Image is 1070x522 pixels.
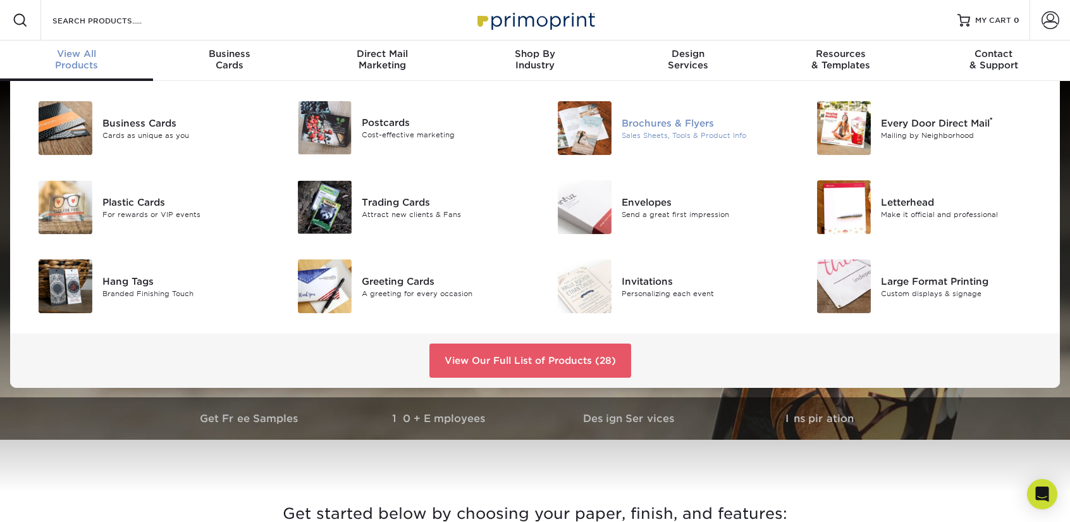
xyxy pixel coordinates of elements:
a: BusinessCards [153,40,306,81]
a: Shop ByIndustry [458,40,612,81]
sup: ® [990,116,993,125]
div: Marketing [305,48,458,71]
a: Invitations Invitations Personalizing each event [544,254,785,318]
img: Business Cards [39,101,92,155]
a: Greeting Cards Greeting Cards A greeting for every occasion [285,254,526,318]
div: Open Intercom Messenger [1027,479,1057,509]
a: Large Format Printing Large Format Printing Custom displays & signage [804,254,1045,318]
img: Plastic Cards [39,180,92,234]
div: Hang Tags [102,274,266,288]
div: Custom displays & signage [881,288,1045,299]
div: Cost-effective marketing [362,130,526,140]
span: 0 [1014,16,1019,25]
span: Direct Mail [305,48,458,59]
div: & Templates [765,48,918,71]
div: Large Format Printing [881,274,1045,288]
a: View Our Full List of Products (28) [429,344,631,378]
div: Personalizing each event [622,288,785,299]
div: Postcards [362,116,526,130]
div: Mailing by Neighborhood [881,130,1045,140]
a: Every Door Direct Mail Every Door Direct Mail® Mailing by Neighborhood [804,96,1045,160]
span: MY CART [975,15,1011,26]
img: Large Format Printing [817,259,871,313]
img: Letterhead [817,180,871,234]
img: Postcards [298,101,352,154]
img: Every Door Direct Mail [817,101,871,155]
img: Envelopes [558,180,612,234]
div: Letterhead [881,195,1045,209]
input: SEARCH PRODUCTS..... [51,13,175,28]
div: Envelopes [622,195,785,209]
a: Resources& Templates [765,40,918,81]
div: Attract new clients & Fans [362,209,526,220]
a: Plastic Cards Plastic Cards For rewards or VIP events [25,175,266,239]
a: Hang Tags Hang Tags Branded Finishing Touch [25,254,266,318]
a: DesignServices [612,40,765,81]
a: Direct MailMarketing [305,40,458,81]
div: Branded Finishing Touch [102,288,266,299]
div: Brochures & Flyers [622,116,785,130]
div: Cards as unique as you [102,130,266,140]
div: Plastic Cards [102,195,266,209]
a: Postcards Postcards Cost-effective marketing [285,96,526,159]
img: Greeting Cards [298,259,352,313]
div: Business Cards [102,116,266,130]
span: Contact [917,48,1070,59]
a: Trading Cards Trading Cards Attract new clients & Fans [285,175,526,239]
div: For rewards or VIP events [102,209,266,220]
div: Send a great first impression [622,209,785,220]
img: Primoprint [472,6,598,34]
div: Services [612,48,765,71]
div: Sales Sheets, Tools & Product Info [622,130,785,140]
span: Shop By [458,48,612,59]
div: Invitations [622,274,785,288]
img: Brochures & Flyers [558,101,612,155]
div: Make it official and professional [881,209,1045,220]
div: Greeting Cards [362,274,526,288]
div: Cards [153,48,306,71]
a: Brochures & Flyers Brochures & Flyers Sales Sheets, Tools & Product Info [544,96,785,160]
div: Trading Cards [362,195,526,209]
span: Business [153,48,306,59]
a: Business Cards Business Cards Cards as unique as you [25,96,266,160]
div: Every Door Direct Mail [881,116,1045,130]
iframe: Google Customer Reviews [3,483,108,518]
a: Envelopes Envelopes Send a great first impression [544,175,785,239]
div: & Support [917,48,1070,71]
span: Resources [765,48,918,59]
img: Hang Tags [39,259,92,313]
a: Contact& Support [917,40,1070,81]
span: Design [612,48,765,59]
img: Trading Cards [298,180,352,234]
img: Invitations [558,259,612,313]
div: Industry [458,48,612,71]
div: A greeting for every occasion [362,288,526,299]
a: Letterhead Letterhead Make it official and professional [804,175,1045,239]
